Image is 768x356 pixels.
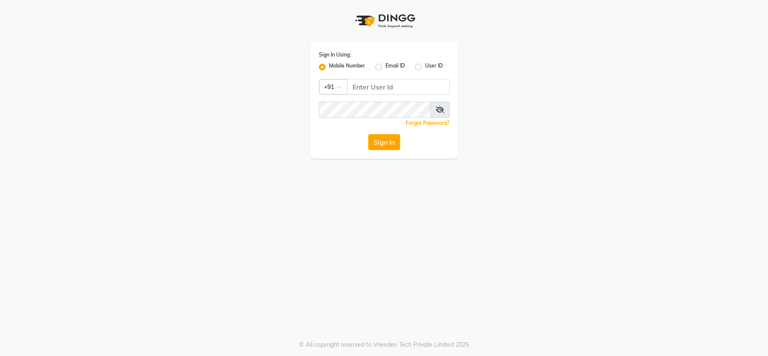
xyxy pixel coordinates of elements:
[347,79,450,95] input: Username
[406,120,450,126] a: Forgot Password?
[350,8,418,33] img: logo1.svg
[425,62,443,72] label: User ID
[319,51,351,59] label: Sign In Using:
[368,134,400,150] button: Sign In
[385,62,405,72] label: Email ID
[329,62,365,72] label: Mobile Number
[319,102,431,118] input: Username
